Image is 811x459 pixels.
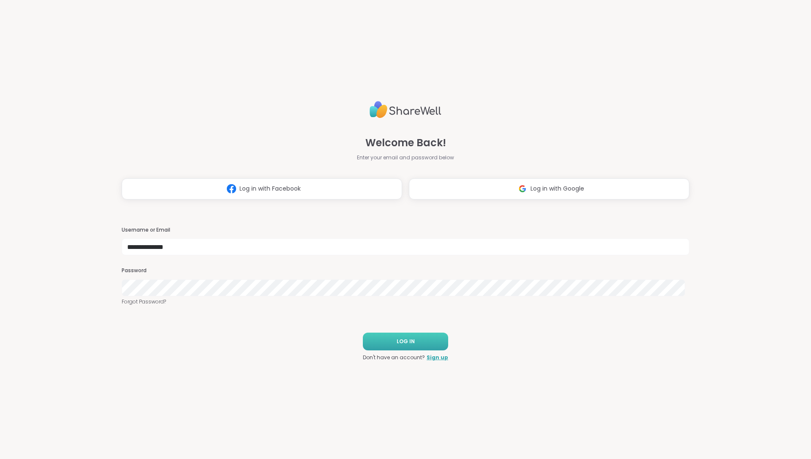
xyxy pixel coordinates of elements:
span: Log in with Facebook [239,184,301,193]
h3: Username or Email [122,227,689,234]
span: LOG IN [397,338,415,345]
img: ShareWell Logomark [514,181,531,197]
img: ShareWell Logomark [223,181,239,197]
a: Sign up [427,354,448,361]
button: Log in with Google [409,178,689,199]
img: ShareWell Logo [370,98,441,122]
button: Log in with Facebook [122,178,402,199]
span: Log in with Google [531,184,584,193]
button: LOG IN [363,333,448,350]
span: Don't have an account? [363,354,425,361]
span: Enter your email and password below [357,154,454,161]
h3: Password [122,267,689,274]
span: Welcome Back! [365,135,446,150]
a: Forgot Password? [122,298,689,306]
